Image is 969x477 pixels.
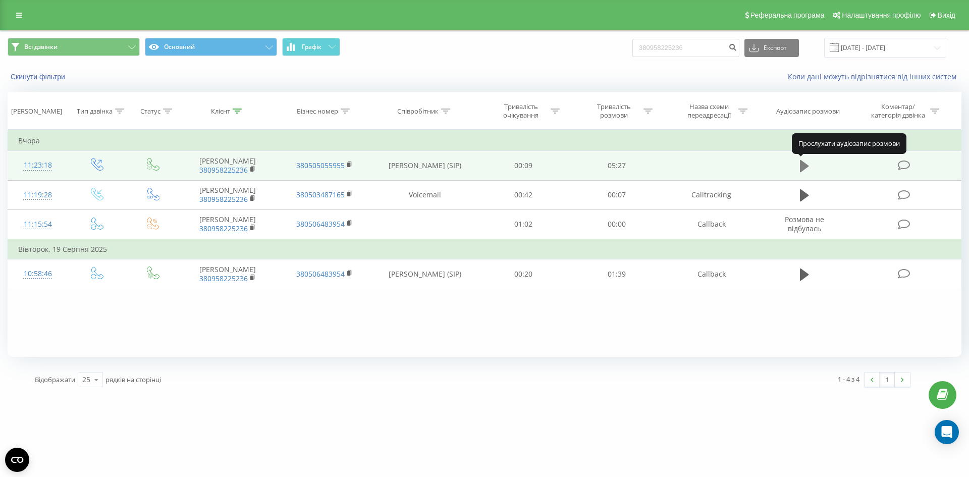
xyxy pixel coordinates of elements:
[199,224,248,233] a: 380958225236
[750,11,825,19] span: Реферальна програма
[570,209,663,239] td: 00:00
[838,374,859,384] div: 1 - 4 з 4
[788,72,961,81] a: Коли дані можуть відрізнятися вiд інших систем
[8,131,961,151] td: Вчора
[145,38,277,56] button: Основний
[199,194,248,204] a: 380958225236
[302,43,321,50] span: Графік
[776,107,840,116] div: Аудіозапис розмови
[18,185,58,205] div: 11:19:28
[744,39,799,57] button: Експорт
[880,373,895,387] a: 1
[296,161,345,170] a: 380505055955
[179,180,276,209] td: [PERSON_NAME]
[140,107,160,116] div: Статус
[199,165,248,175] a: 380958225236
[77,107,113,116] div: Тип дзвінка
[297,107,338,116] div: Бізнес номер
[282,38,340,56] button: Графік
[792,133,906,153] div: Прослухати аудіозапис розмови
[199,274,248,283] a: 380958225236
[570,151,663,180] td: 05:27
[938,11,955,19] span: Вихід
[477,209,570,239] td: 01:02
[105,375,161,384] span: рядків на сторінці
[11,107,62,116] div: [PERSON_NAME]
[663,180,760,209] td: Calltracking
[477,180,570,209] td: 00:42
[8,72,70,81] button: Скинути фільтри
[372,151,477,180] td: [PERSON_NAME] (SIP)
[587,102,641,120] div: Тривалість розмови
[869,102,928,120] div: Коментар/категорія дзвінка
[935,420,959,444] div: Open Intercom Messenger
[842,11,921,19] span: Налаштування профілю
[18,155,58,175] div: 11:23:18
[35,375,75,384] span: Відображати
[477,151,570,180] td: 00:09
[477,259,570,289] td: 00:20
[785,215,824,233] span: Розмова не відбулась
[663,209,760,239] td: Callback
[179,151,276,180] td: [PERSON_NAME]
[18,264,58,284] div: 10:58:46
[5,448,29,472] button: Open CMP widget
[682,102,736,120] div: Назва схеми переадресації
[397,107,439,116] div: Співробітник
[296,190,345,199] a: 380503487165
[570,180,663,209] td: 00:07
[8,239,961,259] td: Вівторок, 19 Серпня 2025
[179,259,276,289] td: [PERSON_NAME]
[372,180,477,209] td: Voicemail
[372,259,477,289] td: [PERSON_NAME] (SIP)
[211,107,230,116] div: Клієнт
[82,375,90,385] div: 25
[296,219,345,229] a: 380506483954
[570,259,663,289] td: 01:39
[18,215,58,234] div: 11:15:54
[24,43,58,51] span: Всі дзвінки
[494,102,548,120] div: Тривалість очікування
[179,209,276,239] td: [PERSON_NAME]
[663,259,760,289] td: Callback
[296,269,345,279] a: 380506483954
[8,38,140,56] button: Всі дзвінки
[632,39,739,57] input: Пошук за номером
